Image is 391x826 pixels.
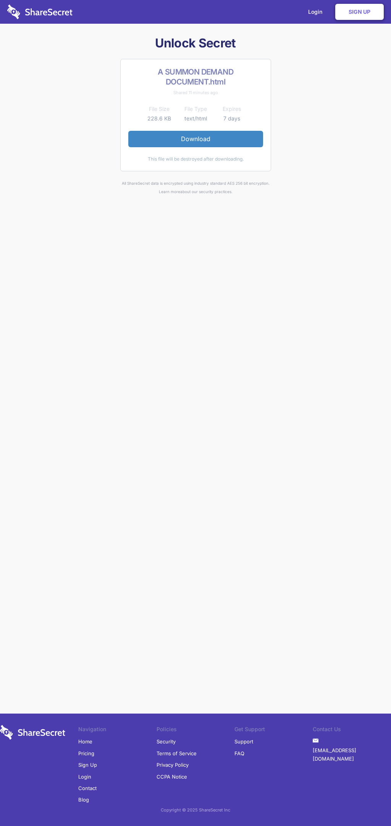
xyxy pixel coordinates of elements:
[78,725,157,736] li: Navigation
[78,794,89,805] a: Blog
[141,104,178,114] th: File Size
[128,155,263,163] div: This file will be destroyed after downloading.
[78,782,97,794] a: Contact
[234,748,244,759] a: FAQ
[157,736,176,747] a: Security
[157,759,189,771] a: Privacy Policy
[313,745,391,765] a: [EMAIL_ADDRESS][DOMAIN_NAME]
[78,736,92,747] a: Home
[7,5,73,19] img: logo-wordmark-white-trans-d4663122ce5f474addd5e946df7df03e33cb6a1c49d2221995e7729f52c070b2.svg
[128,67,263,87] h2: A SUMMON DEMAND DOCUMENT.html
[141,114,178,123] td: 228.6 KB
[313,725,391,736] li: Contact Us
[178,114,214,123] td: text/html
[234,736,253,747] a: Support
[157,748,197,759] a: Terms of Service
[78,748,94,759] a: Pricing
[335,4,384,20] a: Sign Up
[214,104,250,114] th: Expires
[159,189,180,194] a: Learn more
[214,114,250,123] td: 7 days
[128,131,263,147] a: Download
[78,759,97,771] a: Sign Up
[178,104,214,114] th: File Type
[234,725,313,736] li: Get Support
[128,88,263,97] div: Shared 11 minutes ago
[157,725,235,736] li: Policies
[78,771,91,782] a: Login
[157,771,187,782] a: CCPA Notice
